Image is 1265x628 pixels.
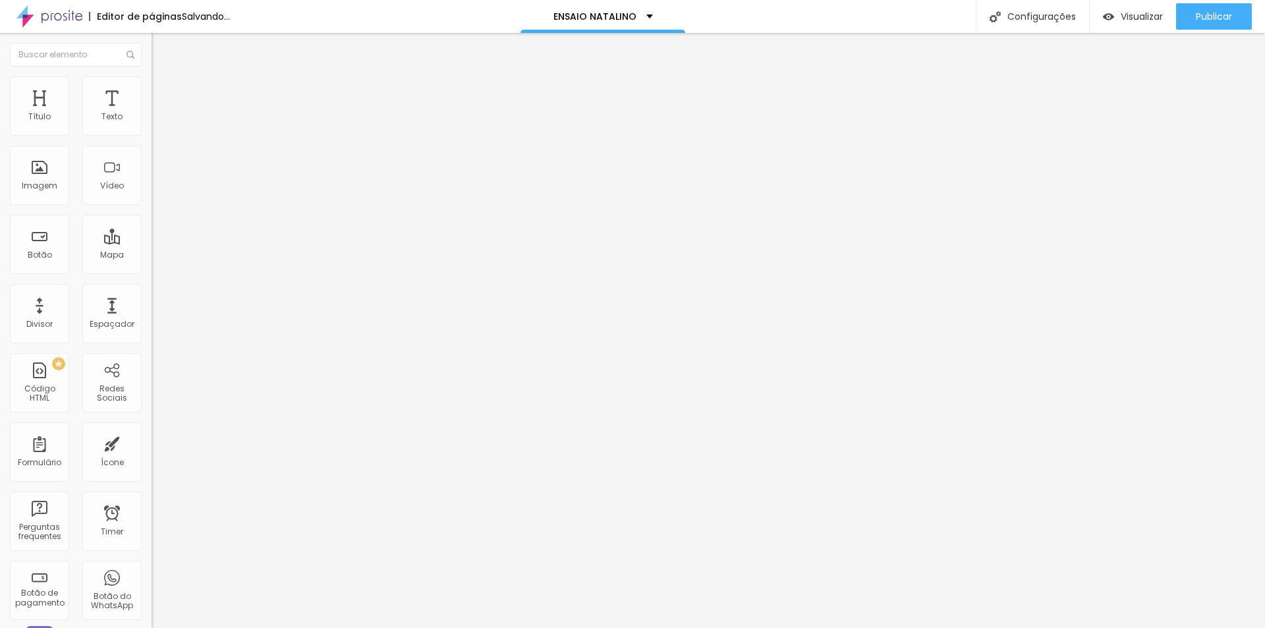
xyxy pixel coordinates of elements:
[1176,3,1252,30] button: Publicar
[89,12,182,21] div: Editor de páginas
[1103,11,1114,22] img: view-1.svg
[182,12,230,21] div: Salvando...
[90,320,134,329] div: Espaçador
[1196,11,1232,22] span: Publicar
[990,11,1001,22] img: Icone
[28,250,52,260] div: Botão
[86,384,138,403] div: Redes Sociais
[18,458,61,467] div: Formulário
[101,527,123,536] div: Timer
[13,384,65,403] div: Código HTML
[13,523,65,542] div: Perguntas frequentes
[86,592,138,611] div: Botão do WhatsApp
[13,588,65,608] div: Botão de pagamento
[28,112,51,121] div: Título
[1090,3,1176,30] button: Visualizar
[10,43,142,67] input: Buscar elemento
[100,250,124,260] div: Mapa
[101,112,123,121] div: Texto
[553,12,636,21] p: ENSAIO NATALINO
[152,33,1265,628] iframe: Editor
[126,51,134,59] img: Icone
[1121,11,1163,22] span: Visualizar
[100,181,124,190] div: Vídeo
[101,458,124,467] div: Ícone
[26,320,53,329] div: Divisor
[22,181,57,190] div: Imagem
